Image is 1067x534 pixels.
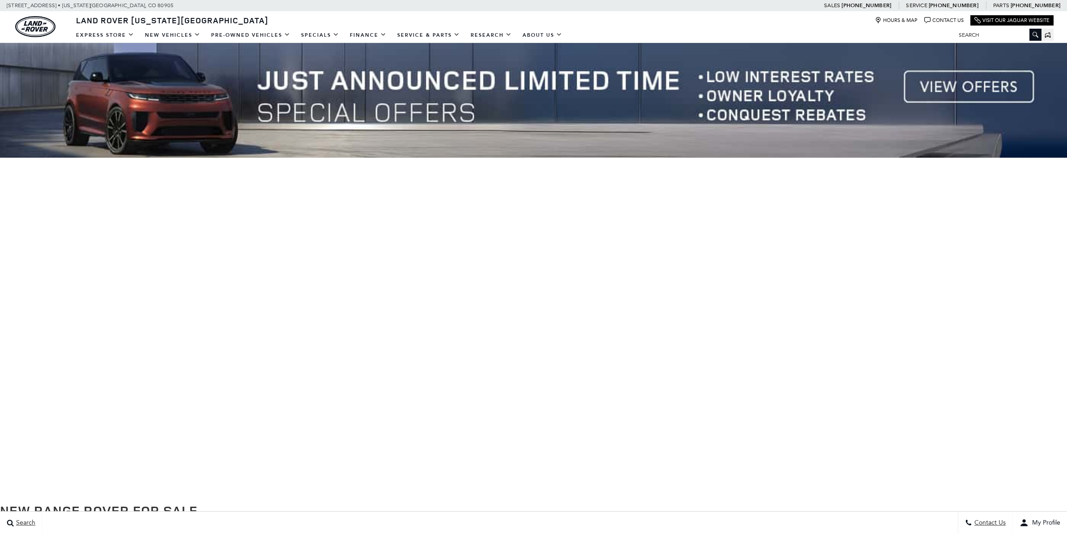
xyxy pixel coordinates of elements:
button: user-profile-menu [1013,512,1067,534]
span: Land Rover [US_STATE][GEOGRAPHIC_DATA] [76,15,268,26]
a: land-rover [15,16,55,37]
a: Pre-Owned Vehicles [206,27,296,43]
a: Land Rover [US_STATE][GEOGRAPHIC_DATA] [71,15,274,26]
a: Visit Our Jaguar Website [974,17,1050,24]
span: My Profile [1029,519,1060,527]
a: [PHONE_NUMBER] [1011,2,1060,9]
input: Search [952,30,1041,40]
a: Research [465,27,517,43]
span: Parts [993,2,1009,9]
a: Contact Us [924,17,964,24]
a: New Vehicles [140,27,206,43]
a: [PHONE_NUMBER] [929,2,978,9]
span: Service [906,2,927,9]
span: Contact Us [972,519,1006,527]
span: Search [14,519,35,527]
img: Land Rover [15,16,55,37]
a: Hours & Map [875,17,918,24]
span: Sales [824,2,840,9]
a: Specials [296,27,344,43]
nav: Main Navigation [71,27,568,43]
a: [STREET_ADDRESS] • [US_STATE][GEOGRAPHIC_DATA], CO 80905 [7,2,174,9]
a: [PHONE_NUMBER] [842,2,891,9]
a: Service & Parts [392,27,465,43]
a: EXPRESS STORE [71,27,140,43]
a: Finance [344,27,392,43]
a: About Us [517,27,568,43]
